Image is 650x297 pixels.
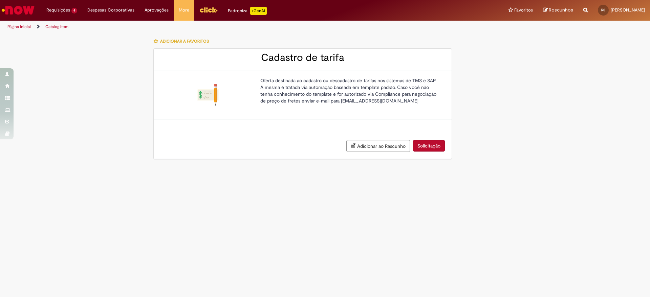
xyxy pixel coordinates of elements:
[5,21,428,33] ul: Trilhas de página
[71,8,77,14] span: 4
[199,5,218,15] img: click_logo_yellow_360x200.png
[611,7,645,13] span: [PERSON_NAME]
[145,7,169,14] span: Aprovações
[7,24,31,29] a: Página inicial
[160,52,445,63] h2: Cadastro de tarifa
[197,84,219,106] img: Cadastro de tarifa
[346,140,410,152] button: Adicionar ao Rascunho
[601,8,605,12] span: RS
[549,7,573,13] span: Rascunhos
[160,39,209,44] span: Adicionar a Favoritos
[260,77,440,104] p: Oferta destinada ao cadastro ou descadastro de tarifas nos sistemas de TMS e SAP. A mesma é trata...
[413,140,445,152] button: Solicitação
[250,7,267,15] p: +GenAi
[45,24,68,29] a: Catalog Item
[514,7,533,14] span: Favoritos
[179,7,189,14] span: More
[87,7,134,14] span: Despesas Corporativas
[153,34,213,48] button: Adicionar a Favoritos
[228,7,267,15] div: Padroniza
[1,3,36,17] img: ServiceNow
[543,7,573,14] a: Rascunhos
[46,7,70,14] span: Requisições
